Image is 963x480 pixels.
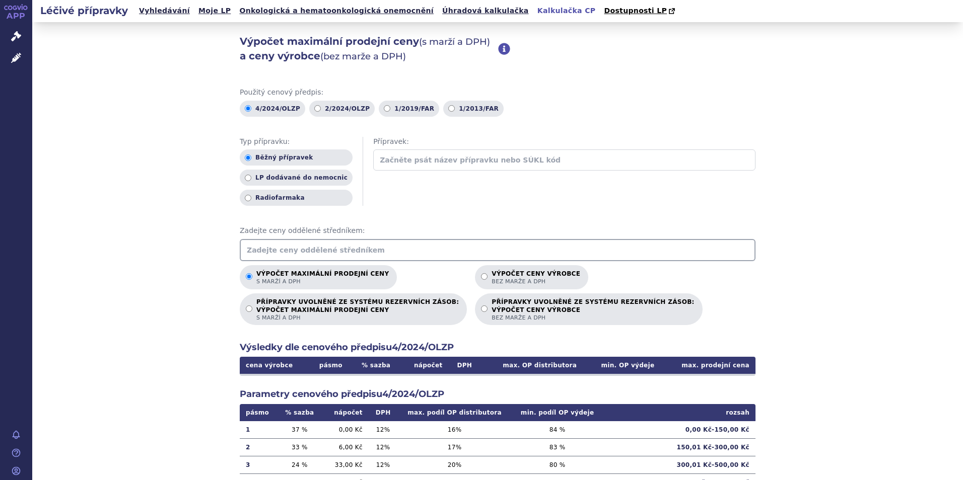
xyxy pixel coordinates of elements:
[449,357,481,374] th: DPH
[195,4,234,18] a: Moje LP
[603,421,755,439] td: 0,00 Kč - 150,00 Kč
[369,438,398,456] td: 12 %
[512,456,603,473] td: 80 %
[492,306,694,314] strong: VÝPOČET CENY VÝROBCE
[256,306,459,314] strong: VÝPOČET MAXIMÁLNÍ PRODEJNÍ CENY
[32,4,136,18] h2: Léčivé přípravky
[240,341,755,354] h2: Výsledky dle cenového předpisu 4/2024/OLZP
[369,456,398,473] td: 12 %
[512,421,603,439] td: 84 %
[309,101,375,117] label: 2/2024/OLZP
[240,101,305,117] label: 4/2024/OLZP
[314,105,321,112] input: 2/2024/OLZP
[492,298,694,322] p: PŘÍPRAVKY UVOLNĚNÉ ZE SYSTÉMU REZERVNÍCH ZÁSOB:
[246,273,252,280] input: Výpočet maximální prodejní cenys marží a DPH
[278,421,321,439] td: 37 %
[278,456,321,473] td: 24 %
[240,438,278,456] td: 2
[603,456,755,473] td: 300,01 Kč - 500,00 Kč
[439,4,532,18] a: Úhradová kalkulačka
[256,278,389,285] span: s marží a DPH
[240,239,755,261] input: Zadejte ceny oddělené středníkem
[481,305,488,312] input: PŘÍPRAVKY UVOLNĚNÉ ZE SYSTÉMU REZERVNÍCH ZÁSOB:VÝPOČET CENY VÝROBCEbez marže a DPH
[352,357,400,374] th: % sazba
[240,357,310,374] th: cena výrobce
[397,404,511,421] th: max. podíl OP distributora
[369,421,398,439] td: 12 %
[481,273,488,280] input: Výpočet ceny výrobcebez marže a DPH
[240,149,353,166] label: Běžný přípravek
[379,101,439,117] label: 1/2019/FAR
[397,438,511,456] td: 17 %
[240,190,353,206] label: Radiofarmaka
[245,105,251,112] input: 4/2024/OLZP
[512,438,603,456] td: 83 %
[373,137,755,147] span: Přípravek:
[601,4,680,18] a: Dostupnosti LP
[320,51,406,62] span: (bez marže a DPH)
[603,438,755,456] td: 150,01 Kč - 300,00 Kč
[480,357,583,374] th: max. OP distributora
[245,154,251,161] input: Běžný přípravek
[397,456,511,473] td: 20 %
[512,404,603,421] th: min. podíl OP výdeje
[240,226,755,236] span: Zadejte ceny oddělené středníkem:
[369,404,398,421] th: DPH
[443,101,504,117] label: 1/2013/FAR
[321,421,368,439] td: 0,00 Kč
[240,137,353,147] span: Typ přípravku:
[321,404,368,421] th: nápočet
[240,388,755,401] h2: Parametry cenového předpisu 4/2024/OLZP
[492,270,580,285] p: Výpočet ceny výrobce
[448,105,455,112] input: 1/2013/FAR
[583,357,660,374] th: min. OP výdeje
[245,195,251,201] input: Radiofarmaka
[236,4,437,18] a: Onkologická a hematoonkologická onemocnění
[240,421,278,439] td: 1
[245,175,251,181] input: LP dodávané do nemocnic
[240,456,278,473] td: 3
[240,88,755,98] span: Použitý cenový předpis:
[321,456,368,473] td: 33,00 Kč
[240,170,353,186] label: LP dodávané do nemocnic
[321,438,368,456] td: 6,00 Kč
[278,404,321,421] th: % sazba
[240,404,278,421] th: pásmo
[256,270,389,285] p: Výpočet maximální prodejní ceny
[492,278,580,285] span: bez marže a DPH
[373,149,755,171] input: Začněte psát název přípravku nebo SÚKL kód
[256,298,459,322] p: PŘÍPRAVKY UVOLNĚNÉ ZE SYSTÉMU REZERVNÍCH ZÁSOB:
[419,36,490,47] span: (s marží a DPH)
[603,404,755,421] th: rozsah
[604,7,667,15] span: Dostupnosti LP
[397,421,511,439] td: 16 %
[400,357,449,374] th: nápočet
[384,105,390,112] input: 1/2019/FAR
[660,357,755,374] th: max. prodejní cena
[492,314,694,322] span: bez marže a DPH
[136,4,193,18] a: Vyhledávání
[310,357,352,374] th: pásmo
[246,305,252,312] input: PŘÍPRAVKY UVOLNĚNÉ ZE SYSTÉMU REZERVNÍCH ZÁSOB:VÝPOČET MAXIMÁLNÍ PRODEJNÍ CENYs marží a DPH
[256,314,459,322] span: s marží a DPH
[278,438,321,456] td: 33 %
[240,34,498,63] h2: Výpočet maximální prodejní ceny a ceny výrobce
[534,4,599,18] a: Kalkulačka CP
